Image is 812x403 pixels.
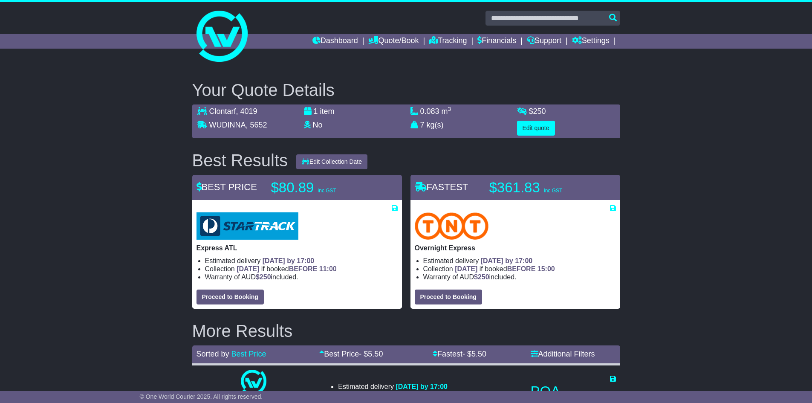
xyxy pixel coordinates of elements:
p: Express ATL [196,244,398,252]
span: , 4019 [236,107,257,116]
span: - $ [462,350,486,358]
li: Estimated delivery [338,383,448,391]
a: Fastest- $5.50 [433,350,486,358]
img: StarTrack: Express ATL [196,212,298,240]
span: - $ [359,350,383,358]
span: m [442,107,451,116]
span: [DATE] [237,265,259,273]
h2: Your Quote Details [192,81,620,99]
span: 7 [420,121,425,129]
sup: 3 [448,106,451,112]
a: Tracking [429,34,467,49]
span: Clontarf [209,107,236,116]
li: Warranty of AUD included. [423,273,616,281]
span: [DATE] by 17:00 [396,383,448,390]
span: No [313,121,323,129]
a: Best Price- $5.50 [319,350,383,358]
a: Quote/Book [368,34,419,49]
li: Collection [423,265,616,273]
span: 11:00 [319,265,337,273]
span: if booked [237,265,336,273]
p: POA [531,383,616,400]
span: © One World Courier 2025. All rights reserved. [140,393,263,400]
h2: More Results [192,322,620,340]
span: 250 [478,273,489,281]
span: inc GST [318,188,336,194]
span: WUDINNA [209,121,246,129]
span: if booked [455,265,555,273]
a: Dashboard [312,34,358,49]
p: Overnight Express [415,244,616,252]
a: Additional Filters [531,350,595,358]
a: Financials [477,34,516,49]
p: $361.83 [489,179,596,196]
span: [DATE] [455,265,477,273]
li: Collection [205,265,398,273]
li: Estimated delivery [205,257,398,265]
a: Best Price [231,350,266,358]
span: $ [474,273,489,281]
li: Collection [338,391,448,399]
span: 0.083 [420,107,439,116]
span: kg(s) [427,121,444,129]
span: Sorted by [196,350,229,358]
li: Estimated delivery [423,257,616,265]
button: Proceed to Booking [415,290,482,304]
span: 5.50 [471,350,486,358]
a: Support [527,34,561,49]
span: 15:00 [537,265,555,273]
span: BEFORE [289,265,318,273]
button: Edit Collection Date [296,154,367,169]
span: BEFORE [507,265,536,273]
span: inc GST [544,188,562,194]
span: 1 [314,107,318,116]
span: 250 [533,107,546,116]
span: 250 [260,273,271,281]
span: [DATE] by 17:00 [263,257,315,264]
span: [DATE] by 17:00 [481,257,533,264]
span: $ [256,273,271,281]
a: Settings [572,34,610,49]
span: item [320,107,335,116]
span: $ [529,107,546,116]
span: FASTEST [415,182,468,192]
p: $80.89 [271,179,378,196]
span: BEST PRICE [196,182,257,192]
img: One World Courier: Same Day Nationwide(quotes take 0.5-1 hour) [241,370,266,395]
div: Best Results [188,151,292,170]
img: TNT Domestic: Overnight Express [415,212,489,240]
span: 5.50 [368,350,383,358]
button: Edit quote [517,121,555,136]
li: Warranty of AUD included. [205,273,398,281]
button: Proceed to Booking [196,290,264,304]
span: , 5652 [246,121,267,129]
